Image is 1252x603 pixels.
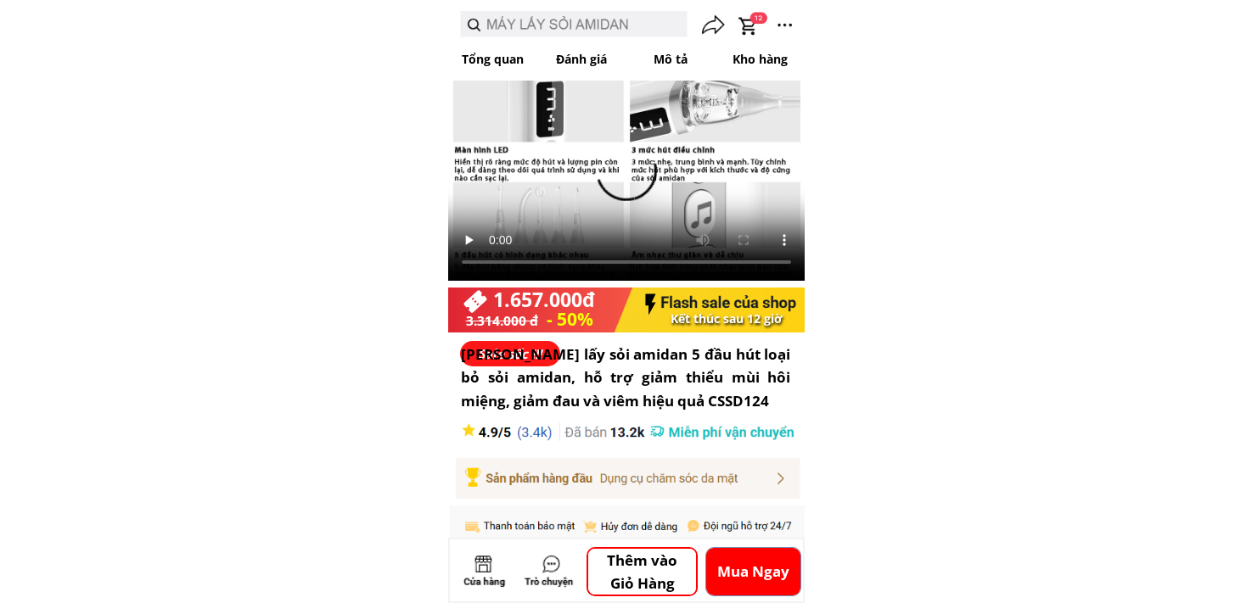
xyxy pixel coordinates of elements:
h3: [PERSON_NAME] lấy sỏi amidan 5 đầu hút loại bỏ sỏi amidan, hỗ trợ giảm thiểu mùi hôi miệng, giảm ... [461,343,790,412]
p: Sale sốc !!! [460,341,559,366]
p: Tổng quan [448,43,537,75]
p: Mô tả [626,43,716,75]
p: Kho hàng [716,43,805,75]
p: Mua Ngay [706,548,800,595]
div: 3.314.000 đ [466,310,542,332]
div: Kết thúc sau 12 giờ [671,310,785,328]
p: Thêm vào Giỏ Hàng [588,549,696,595]
p: Đánh giá [537,43,626,75]
div: 1.657.000đ [493,284,602,315]
div: - 50% [547,305,597,334]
